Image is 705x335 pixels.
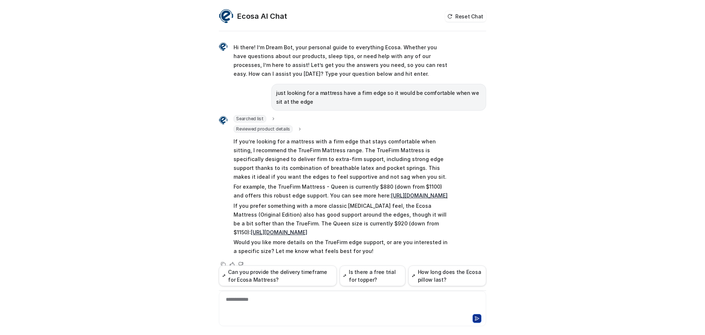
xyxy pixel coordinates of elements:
button: Reset Chat [445,11,486,22]
a: [URL][DOMAIN_NAME] [391,192,448,199]
p: If you prefer something with a more classic [MEDICAL_DATA] feel, the Ecosa Mattress (Original Edi... [234,202,448,237]
img: Widget [219,42,228,51]
p: just looking for a mattress have a firm edge so it would be comfortable when we sit at the edge [276,89,481,106]
img: Widget [219,9,234,24]
button: How long does the Ecosa pillow last? [408,265,486,286]
h2: Ecosa AI Chat [237,11,287,21]
button: Is there a free trial for topper? [340,265,405,286]
a: [URL][DOMAIN_NAME] [251,229,307,235]
button: Can you provide the delivery timeframe for Ecosa Mattress? [219,265,337,286]
p: For example, the TrueFirm Mattress - Queen is currently $880 (down from $1100) and offers this ro... [234,182,448,200]
p: If you’re looking for a mattress with a firm edge that stays comfortable when sitting, I recommen... [234,137,448,181]
span: Reviewed product details [234,125,293,133]
p: Hi there! I’m Dream Bot, your personal guide to everything Ecosa. Whether you have questions abou... [234,43,448,78]
img: Widget [219,116,228,125]
p: Would you like more details on the TrueFirm edge support, or are you interested in a specific siz... [234,238,448,256]
span: Searched list [234,115,266,122]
